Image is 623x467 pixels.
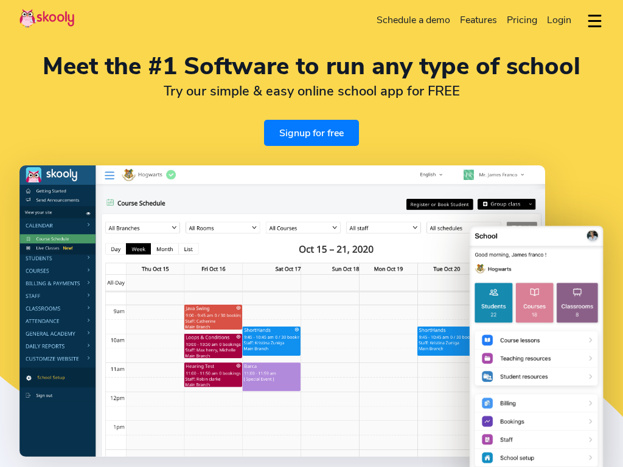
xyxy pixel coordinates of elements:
a: Login [542,10,576,30]
span: Login [547,13,571,27]
img: Meet the #1 Software to run any type of school - Desktop [19,165,545,457]
h2: Try our simple & easy online school app for FREE [19,82,604,100]
span: Pricing [507,13,537,27]
img: Skooly [19,9,74,28]
a: Signup for free [264,120,359,146]
a: Pricing [502,10,542,30]
a: Features [455,10,502,30]
a: Schedule a demo [372,10,455,30]
button: dropdown menu [586,7,604,35]
h1: Meet the #1 Software to run any type of school [19,54,604,79]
